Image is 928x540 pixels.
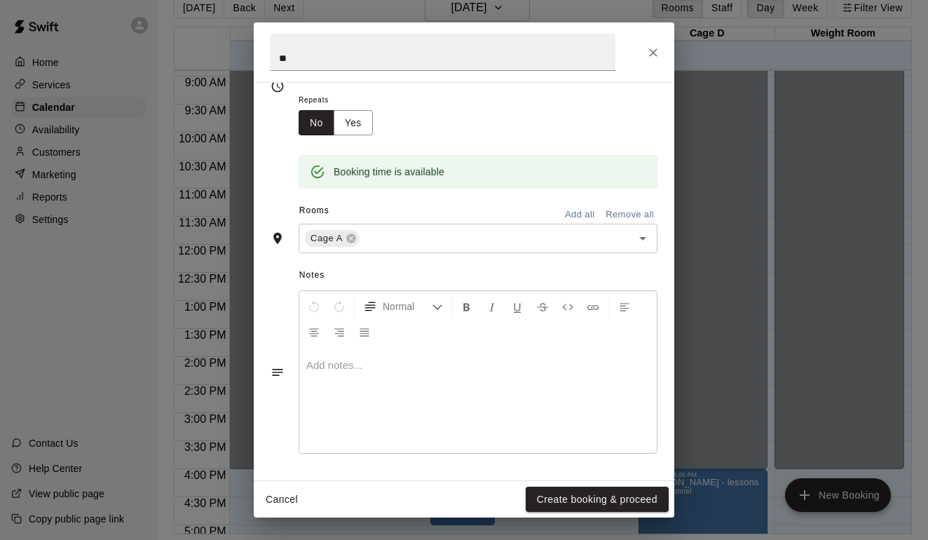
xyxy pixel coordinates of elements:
[299,205,329,215] span: Rooms
[271,231,285,245] svg: Rooms
[602,204,657,226] button: Remove all
[526,487,669,513] button: Create booking & proceed
[556,294,580,319] button: Insert Code
[305,231,348,245] span: Cage A
[327,294,351,319] button: Redo
[302,294,326,319] button: Undo
[455,294,479,319] button: Format Bold
[480,294,504,319] button: Format Italics
[259,487,304,513] button: Cancel
[305,230,360,247] div: Cage A
[353,319,376,344] button: Justify Align
[299,264,657,287] span: Notes
[557,204,602,226] button: Add all
[641,40,666,65] button: Close
[299,110,373,136] div: outlined button group
[302,319,326,344] button: Center Align
[327,319,351,344] button: Right Align
[271,79,285,93] svg: Timing
[633,229,653,248] button: Open
[299,91,384,110] span: Repeats
[383,299,432,313] span: Normal
[334,159,444,184] div: Booking time is available
[299,110,334,136] button: No
[271,365,285,379] svg: Notes
[581,294,605,319] button: Insert Link
[531,294,554,319] button: Format Strikethrough
[505,294,529,319] button: Format Underline
[357,294,449,319] button: Formatting Options
[334,110,373,136] button: Yes
[613,294,636,319] button: Left Align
